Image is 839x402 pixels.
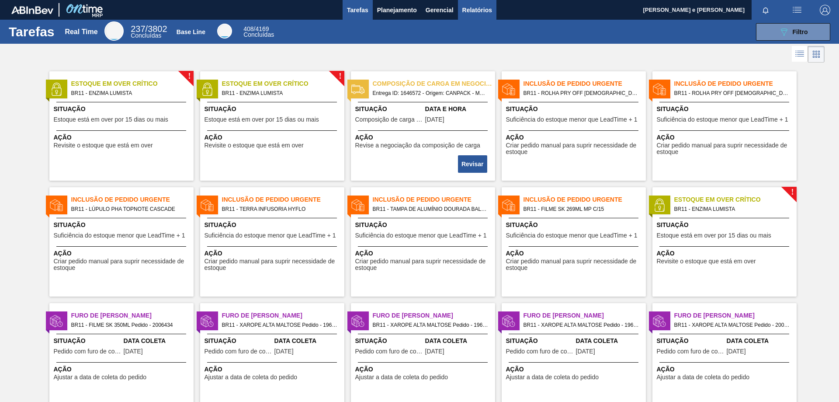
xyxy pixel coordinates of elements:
[808,46,825,63] div: Visão em Cards
[576,348,595,355] span: 01/06/2025
[54,105,191,114] span: Situação
[71,311,194,320] span: Furo de Coleta
[243,25,269,32] span: / 4169
[50,199,63,212] img: status
[674,79,797,88] span: Inclusão de Pedido Urgente
[351,199,364,212] img: status
[205,105,342,114] span: Situação
[425,336,493,346] span: Data Coleta
[54,232,185,239] span: Suficiência do estoque menor que LeadTime + 1
[71,195,194,204] span: Inclusão de Pedido Urgente
[657,365,794,374] span: Ação
[131,25,167,38] div: Real Time
[347,5,368,15] span: Tarefas
[524,79,646,88] span: Inclusão de Pedido Urgente
[373,204,488,214] span: BR11 - TAMPA DE ALUMÍNIO DOURADA BALL CDL
[425,348,444,355] span: 01/06/2025
[373,311,495,320] span: Furo de Coleta
[124,336,191,346] span: Data Coleta
[459,154,488,174] div: Completar tarefa: 29708563
[205,142,304,149] span: Revisite o estoque que está em over
[222,311,344,320] span: Furo de Coleta
[727,336,794,346] span: Data Coleta
[373,195,495,204] span: Inclusão de Pedido Urgente
[54,374,147,381] span: Ajustar a data de coleta do pedido
[425,105,493,114] span: Data e Hora
[502,199,515,212] img: status
[351,315,364,328] img: status
[71,88,187,98] span: BR11 - ENZIMA LUMISTA
[243,26,274,38] div: Base Line
[506,258,644,272] span: Criar pedido manual para suprir necessidade de estoque
[355,336,423,346] span: Situação
[104,21,124,41] div: Real Time
[355,249,493,258] span: Ação
[131,24,167,34] span: / 3802
[657,348,725,355] span: Pedido com furo de coleta
[71,320,187,330] span: BR11 - FILME SK 350ML Pedido - 2006434
[791,189,794,196] span: !
[506,232,638,239] span: Suficiência do estoque menor que LeadTime + 1
[377,5,417,15] span: Planejamento
[792,46,808,63] div: Visão em Lista
[674,320,790,330] span: BR11 - XAROPE ALTA MALTOSE Pedido - 2001156
[657,142,794,156] span: Criar pedido manual para suprir necessidade de estoque
[373,79,495,88] span: Composição de carga em negociação
[355,220,493,230] span: Situação
[274,348,294,355] span: 01/06/2025
[373,88,488,98] span: Entrega ID: 1646572 - Origem: CANPACK - MARACANAÚ (CE) - Destino: BR11
[339,73,341,80] span: !
[756,23,830,41] button: Filtro
[355,348,423,355] span: Pedido com furo de coleta
[50,315,63,328] img: status
[71,204,187,214] span: BR11 - LÚPULO PHA TOPNOTE CASCADE
[205,336,272,346] span: Situação
[524,320,639,330] span: BR11 - XAROPE ALTA MALTOSE Pedido - 1960792
[355,105,423,114] span: Situação
[201,315,214,328] img: status
[274,336,342,346] span: Data Coleta
[355,116,423,123] span: Composição de carga em negociação
[674,88,790,98] span: BR11 - ROLHA PRY OFF BRAHMA DUPLO MALTE 300ML
[217,24,232,38] div: Base Line
[653,83,666,96] img: status
[131,32,161,39] span: Concluídas
[124,348,143,355] span: 11/08/2025
[506,116,638,123] span: Suficiência do estoque menor que LeadTime + 1
[425,116,444,123] span: 08/12/2024,
[222,204,337,214] span: BR11 - TERRA INFUSORIA HYFLO
[54,220,191,230] span: Situação
[205,348,272,355] span: Pedido com furo de coleta
[506,348,574,355] span: Pedido com furo de coleta
[506,105,644,114] span: Situação
[506,133,644,142] span: Ação
[576,336,644,346] span: Data Coleta
[727,348,746,355] span: 05/08/2025
[674,204,790,214] span: BR11 - ENZIMA LUMISTA
[355,142,480,149] span: Revise a negociação da composição de carga
[9,27,55,37] h1: Tarefas
[54,133,191,142] span: Ação
[131,24,145,34] span: 237
[54,116,168,123] span: Estoque está em over por 15 dias ou mais
[50,83,63,96] img: status
[65,28,97,36] div: Real Time
[54,142,153,149] span: Revisite o estoque que está em over
[674,195,797,204] span: Estoque em Over Crítico
[502,83,515,96] img: status
[355,258,493,272] span: Criar pedido manual para suprir necessidade de estoque
[657,116,788,123] span: Suficiência do estoque menor que LeadTime + 1
[205,374,298,381] span: Ajustar a data de coleta do pedido
[462,5,492,15] span: Relatórios
[351,83,364,96] img: status
[205,116,319,123] span: Estoque está em over por 15 dias ou mais
[506,220,644,230] span: Situação
[222,88,337,98] span: BR11 - ENZIMA LUMISTA
[458,155,487,173] button: Revisar
[653,315,666,328] img: status
[177,28,205,35] div: Base Line
[506,249,644,258] span: Ação
[674,311,797,320] span: Furo de Coleta
[205,232,336,239] span: Suficiência do estoque menor que LeadTime + 1
[657,336,725,346] span: Situação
